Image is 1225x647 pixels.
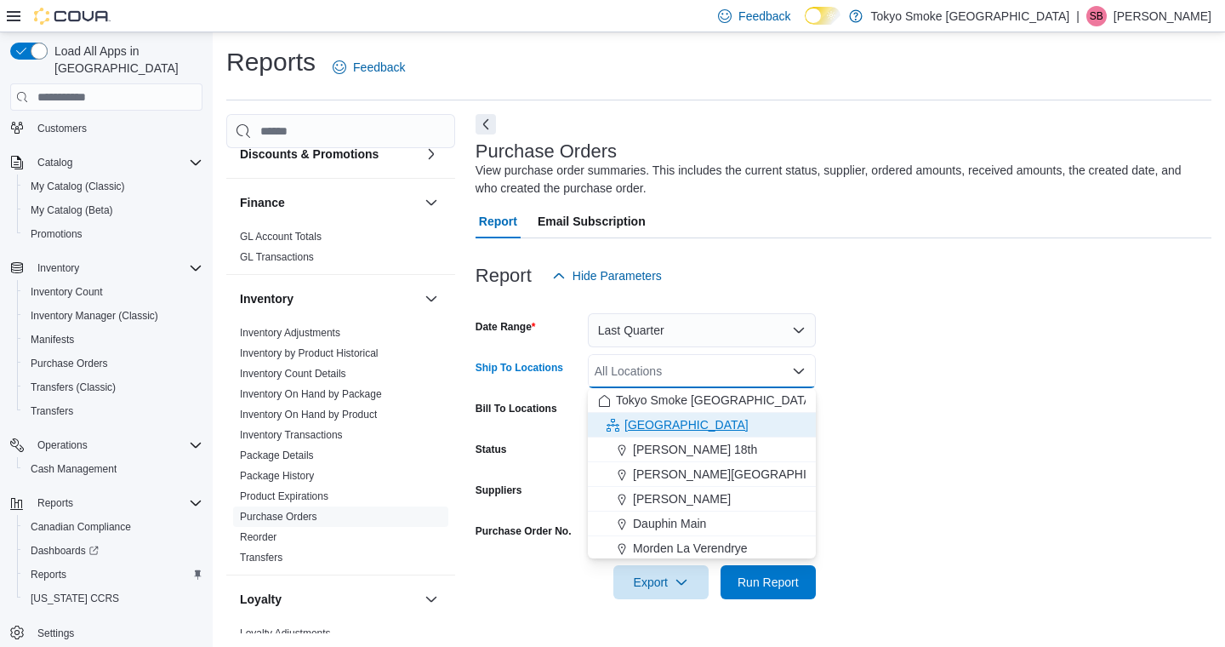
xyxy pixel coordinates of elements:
span: Transfers (Classic) [24,377,202,398]
span: Dashboards [24,541,202,561]
a: Reorder [240,531,276,543]
span: My Catalog (Classic) [24,176,202,197]
p: Tokyo Smoke [GEOGRAPHIC_DATA] [871,6,1070,26]
div: View purchase order summaries. This includes the current status, supplier, ordered amounts, recei... [476,162,1203,198]
button: My Catalog (Classic) [17,175,209,198]
button: Transfers [17,399,209,423]
h3: Report [476,266,532,286]
span: GL Account Totals [240,230,322,243]
a: Customers [31,118,94,139]
a: Promotions [24,224,89,244]
button: Tokyo Smoke [GEOGRAPHIC_DATA] [588,388,816,413]
span: Feedback [738,8,790,25]
a: Inventory Manager (Classic) [24,306,165,326]
span: Cash Management [31,462,117,476]
span: Canadian Compliance [24,517,202,537]
span: Washington CCRS [24,588,202,609]
div: Sharla Bugge [1086,6,1107,26]
label: Status [476,443,507,456]
h3: Discounts & Promotions [240,146,379,163]
button: [GEOGRAPHIC_DATA] [588,413,816,438]
span: My Catalog (Classic) [31,180,125,193]
button: Loyalty [421,589,442,610]
a: My Catalog (Classic) [24,176,132,197]
button: Discounts & Promotions [240,146,418,163]
span: Purchase Orders [240,510,317,524]
span: Catalog [37,156,72,169]
button: Cash Management [17,457,209,481]
button: Manifests [17,328,209,352]
span: Inventory by Product Historical [240,346,379,360]
a: Purchase Orders [240,511,317,523]
span: Inventory On Hand by Product [240,408,377,421]
a: Inventory by Product Historical [240,347,379,359]
button: Catalog [3,151,209,175]
span: Manifests [31,333,74,346]
a: Inventory Adjustments [240,327,340,339]
span: Purchase Orders [24,353,202,374]
button: [US_STATE] CCRS [17,587,209,610]
span: [PERSON_NAME] 18th [633,441,757,458]
span: Cash Management [24,459,202,479]
button: Inventory [31,258,86,278]
a: Dashboards [17,539,209,563]
span: Inventory Transactions [240,428,343,442]
a: My Catalog (Beta) [24,200,120,220]
button: Finance [421,192,442,213]
a: Inventory Transactions [240,429,343,441]
span: Inventory Count Details [240,367,346,381]
a: GL Transactions [240,251,314,263]
a: [US_STATE] CCRS [24,588,126,609]
button: Next [476,114,496,135]
span: Morden La Verendrye [633,540,748,557]
button: Catalog [31,152,79,173]
h3: Finance [240,194,285,211]
span: Reports [31,568,66,581]
span: Export [624,565,698,599]
span: Inventory [31,258,202,278]
span: Inventory Manager (Classic) [24,306,202,326]
button: Inventory Count [17,280,209,304]
label: Ship To Locations [476,361,563,375]
button: Finance [240,194,418,211]
label: Suppliers [476,484,522,497]
button: Hide Parameters [545,259,669,293]
span: Report [479,204,517,238]
a: Inventory Count Details [240,368,346,380]
span: Package Details [240,449,314,462]
div: Inventory [226,323,455,575]
a: Purchase Orders [24,353,115,374]
button: Transfers (Classic) [17,375,209,399]
span: Load All Apps in [GEOGRAPHIC_DATA] [48,43,202,77]
span: Package History [240,469,314,483]
span: Dauphin Main [633,515,706,532]
span: GL Transactions [240,250,314,264]
a: Package History [240,470,314,482]
button: Last Quarter [588,313,816,347]
span: [US_STATE] CCRS [31,592,119,605]
span: My Catalog (Beta) [31,203,113,217]
button: Run Report [721,565,816,599]
a: Transfers (Classic) [24,377,122,398]
button: Close list of options [792,364,806,378]
button: Loyalty [240,591,418,608]
span: Reorder [240,530,276,544]
span: Tokyo Smoke [GEOGRAPHIC_DATA] [616,392,815,409]
span: [PERSON_NAME] [633,490,731,507]
span: Hide Parameters [573,267,662,284]
a: Package Details [240,449,314,461]
span: Catalog [31,152,202,173]
span: Product Expirations [240,490,328,503]
span: Operations [37,438,88,452]
button: Inventory [421,289,442,309]
button: Inventory [3,256,209,280]
input: Dark Mode [805,7,840,25]
span: Transfers [31,404,73,418]
button: Reports [17,563,209,587]
label: Date Range [476,320,536,334]
h3: Loyalty [240,591,282,608]
button: [PERSON_NAME][GEOGRAPHIC_DATA] [588,462,816,487]
span: Transfers [24,401,202,421]
span: [PERSON_NAME][GEOGRAPHIC_DATA] [633,466,855,483]
p: | [1076,6,1080,26]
